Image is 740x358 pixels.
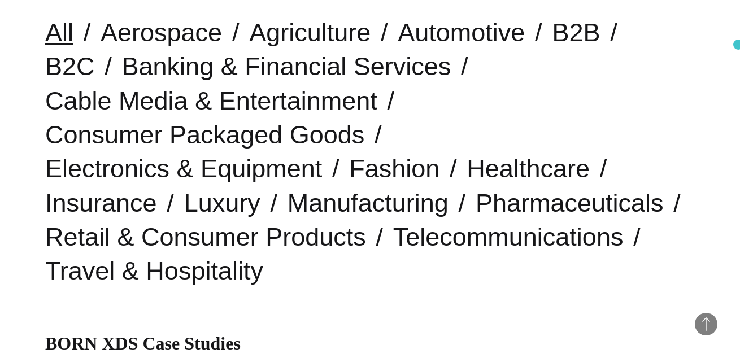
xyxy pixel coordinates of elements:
a: Automotive [398,18,525,47]
a: Luxury [184,189,260,217]
a: Agriculture [249,18,371,47]
a: Cable Media & Entertainment [45,86,377,115]
h1: BORN XDS Case Studies [45,333,695,354]
a: Consumer Packaged Goods [45,120,364,149]
a: Telecommunications [393,222,624,251]
a: B2C [45,52,95,81]
a: Pharmaceuticals [476,189,664,217]
a: Electronics & Equipment [45,154,322,183]
a: Insurance [45,189,157,217]
button: Back to Top [695,313,717,335]
a: Aerospace [101,18,222,47]
a: Fashion [349,154,439,183]
a: Retail & Consumer Products [45,222,366,251]
a: Manufacturing [288,189,449,217]
a: B2B [552,18,600,47]
a: Healthcare [467,154,590,183]
a: Travel & Hospitality [45,256,263,285]
a: Banking & Financial Services [122,52,451,81]
a: All [45,18,73,47]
